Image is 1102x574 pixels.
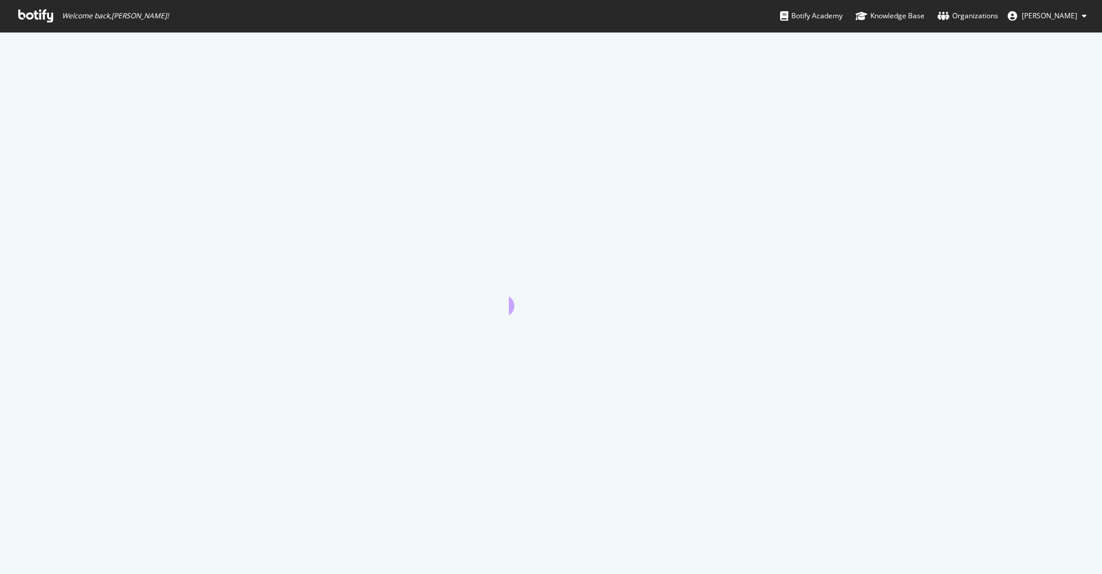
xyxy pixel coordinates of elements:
[998,6,1096,25] button: [PERSON_NAME]
[509,273,594,315] div: animation
[1022,11,1077,21] span: Colleen Waters
[937,10,998,22] div: Organizations
[856,10,925,22] div: Knowledge Base
[780,10,843,22] div: Botify Academy
[62,11,169,21] span: Welcome back, [PERSON_NAME] !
